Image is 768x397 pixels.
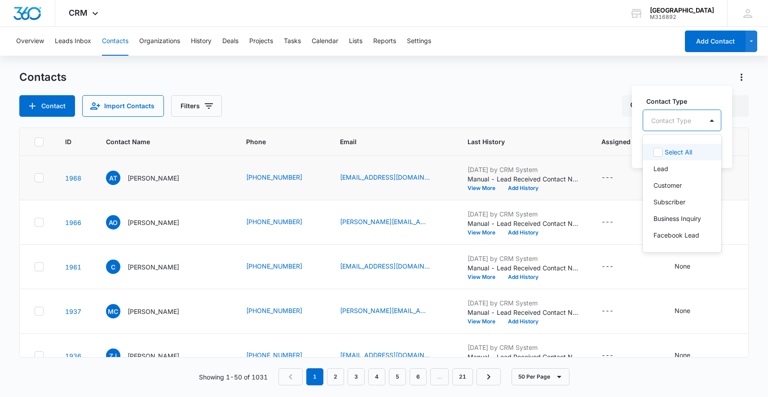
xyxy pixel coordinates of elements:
button: Add Contact [19,95,75,117]
p: [DATE] by CRM System [468,254,580,263]
div: None [675,306,690,315]
span: ZJ [106,348,120,363]
div: account id [650,14,714,20]
a: Page 2 [327,368,344,385]
a: Navigate to contact details page for Ameer Thompson [65,174,81,182]
a: Navigate to contact details page for Ashly Olivas [65,219,81,226]
button: Add History [502,185,545,191]
div: Email - chavezce1987@gmail.com - Select to Edit Field [340,261,446,272]
button: Lists [349,27,362,56]
button: Contacts [102,27,128,56]
p: Manual - Lead Received Contact Name: [PERSON_NAME] Phone: [PHONE_NUMBER] Email: [EMAIL_ADDRESS][D... [468,352,580,362]
button: 50 Per Page [512,368,569,385]
div: --- [601,172,614,183]
a: Page 21 [452,368,473,385]
div: Assigned To - - Select to Edit Field [601,217,630,228]
button: Projects [249,27,273,56]
button: Calendar [312,27,338,56]
p: [DATE] by CRM System [468,209,580,219]
button: View More [468,319,502,324]
button: View More [468,230,502,235]
button: Tasks [284,27,301,56]
div: Contact Name - Ameer Thompson - Select to Edit Field [106,171,195,185]
div: account name [650,7,714,14]
input: Search Contacts [622,95,749,117]
span: AT [106,171,120,185]
span: Contact Name [106,137,212,146]
p: [DATE] by CRM System [468,165,580,174]
div: Phone - (210) 850-8013 - Select to Edit Field [246,261,318,272]
div: Email - ameerthompson7@gmail.com - Select to Edit Field [340,172,446,183]
p: Select All [665,147,692,157]
span: Email [340,137,433,146]
h1: Contacts [19,71,66,84]
span: MC [106,304,120,318]
a: Page 5 [389,368,406,385]
button: History [191,27,212,56]
button: Settings [407,27,431,56]
span: C [106,260,120,274]
a: [EMAIL_ADDRESS][DOMAIN_NAME] [340,261,430,271]
p: [PERSON_NAME] [128,307,179,316]
button: Filters [171,95,222,117]
div: Contact Type - None - Select to Edit Field [675,350,706,361]
div: None [675,350,690,360]
button: Add History [502,274,545,280]
a: Next Page [477,368,501,385]
a: Page 4 [368,368,385,385]
p: Subscriber [653,197,685,207]
button: View More [468,274,502,280]
div: Assigned To - - Select to Edit Field [601,306,630,317]
label: Contact Type [646,97,725,106]
p: Customer [653,181,682,190]
div: Contact Name - Ashly Olivas - Select to Edit Field [106,215,195,229]
p: Lead [653,164,668,173]
div: Phone - (929) 284-8814 - Select to Edit Field [246,172,318,183]
span: AO [106,215,120,229]
span: Phone [246,137,305,146]
nav: Pagination [278,368,501,385]
em: 1 [306,368,323,385]
span: ID [65,137,71,146]
div: Email - gonzalez.ashly@gmail.com - Select to Edit Field [340,217,446,228]
button: View More [468,185,502,191]
p: [PERSON_NAME] [128,351,179,361]
div: --- [601,306,614,317]
a: [PHONE_NUMBER] [246,350,302,360]
button: Deals [222,27,238,56]
button: Add History [502,319,545,324]
span: CRM [69,8,88,18]
a: [EMAIL_ADDRESS][DOMAIN_NAME] [340,172,430,182]
div: Email - marty.craig@thewellnessscale.com - Select to Edit Field [340,306,446,317]
button: Add Contact [685,31,746,52]
a: [PERSON_NAME][EMAIL_ADDRESS][PERSON_NAME][DOMAIN_NAME] [340,306,430,315]
a: [PERSON_NAME][EMAIL_ADDRESS][PERSON_NAME][DOMAIN_NAME] [340,217,430,226]
div: Contact Name - Marty Craig - Select to Edit Field [106,304,195,318]
button: Add History [502,230,545,235]
div: Phone - (406) 894-4001 - Select to Edit Field [246,306,318,317]
p: [PERSON_NAME] [128,173,179,183]
p: Facebook Lead [653,230,699,240]
button: Organizations [139,27,180,56]
div: --- [601,261,614,272]
p: [PERSON_NAME] [128,262,179,272]
button: Actions [734,70,749,84]
div: Assigned To - - Select to Edit Field [601,261,630,272]
div: Assigned To - - Select to Edit Field [601,350,630,361]
button: Reports [373,27,396,56]
div: Contact Type - None - Select to Edit Field [675,306,706,317]
div: Phone - (626) 392-5721 - Select to Edit Field [246,217,318,228]
a: Navigate to contact details page for Zoya Jones [65,352,81,360]
div: --- [601,350,614,361]
p: Manual - Lead Received Contact Name: [PERSON_NAME] Phone: [PHONE_NUMBER] Email: [EMAIL_ADDRESS][D... [468,263,580,273]
p: Showing 1-50 of 1031 [199,372,268,382]
button: Import Contacts [82,95,164,117]
a: [PHONE_NUMBER] [246,261,302,271]
a: Navigate to contact details page for Marty Craig [65,308,81,315]
div: Email - zoyajoneswebdigital@gmail.com - Select to Edit Field [340,350,446,361]
button: Overview [16,27,44,56]
a: Page 6 [410,368,427,385]
p: Manual - Lead Received Contact Name: [PERSON_NAME] Phone: [PHONE_NUMBER] Email: [PERSON_NAME][EMA... [468,308,580,317]
div: Assigned To - - Select to Edit Field [601,172,630,183]
p: Manual - Lead Received Contact Name: [PERSON_NAME] Phone: [PHONE_NUMBER] Email: [EMAIL_ADDRESS][D... [468,174,580,184]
